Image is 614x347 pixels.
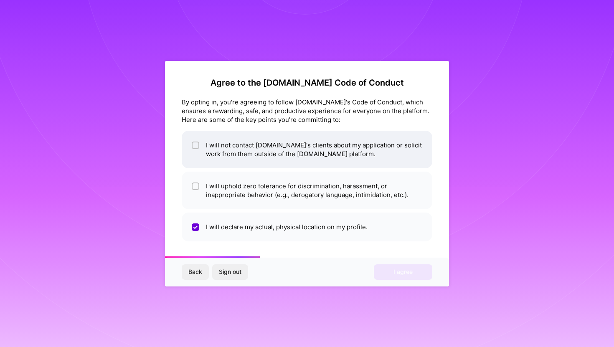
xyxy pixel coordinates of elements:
[182,172,432,209] li: I will uphold zero tolerance for discrimination, harassment, or inappropriate behavior (e.g., der...
[182,213,432,241] li: I will declare my actual, physical location on my profile.
[182,131,432,168] li: I will not contact [DOMAIN_NAME]'s clients about my application or solicit work from them outside...
[212,264,248,279] button: Sign out
[219,268,241,276] span: Sign out
[188,268,202,276] span: Back
[182,78,432,88] h2: Agree to the [DOMAIN_NAME] Code of Conduct
[182,264,209,279] button: Back
[182,98,432,124] div: By opting in, you're agreeing to follow [DOMAIN_NAME]'s Code of Conduct, which ensures a rewardin...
